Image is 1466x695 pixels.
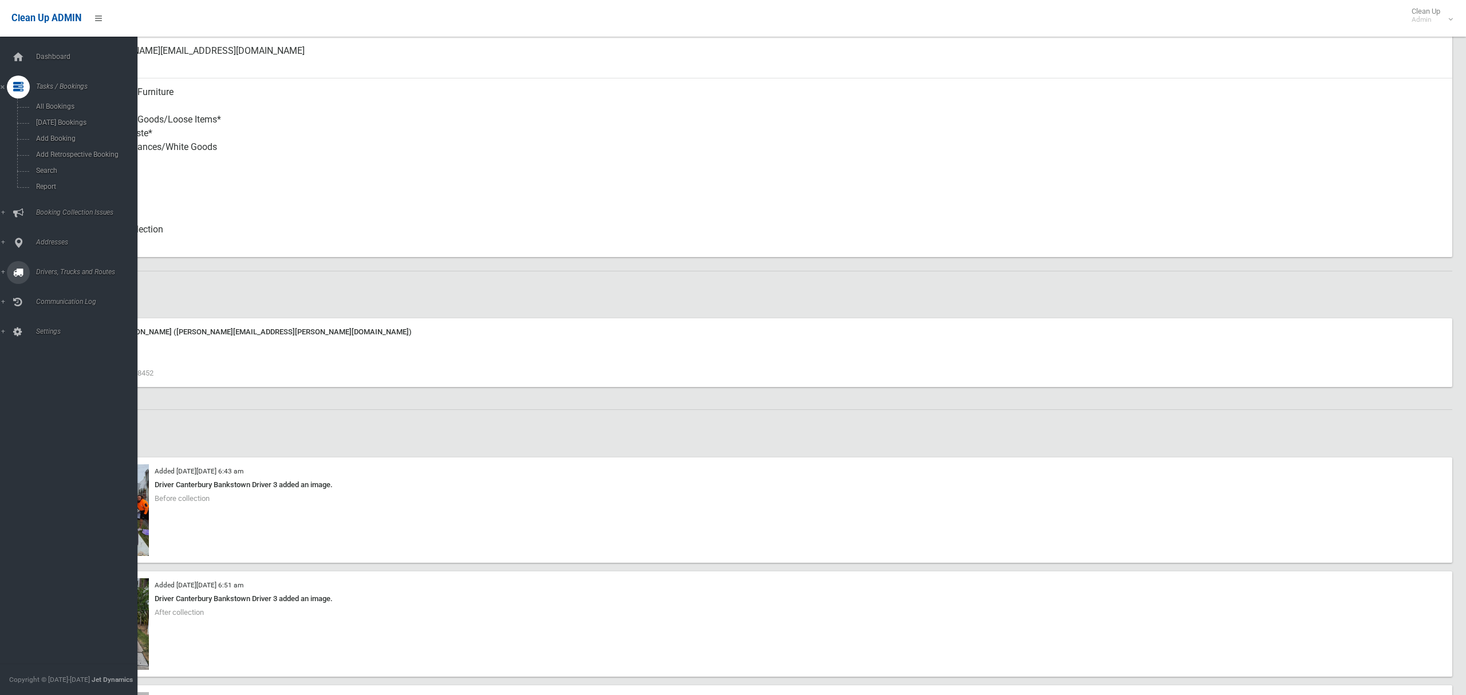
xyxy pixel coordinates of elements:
[92,175,1443,216] div: No
[33,298,137,306] span: Communication Log
[80,592,1445,606] div: Driver Canterbury Bankstown Driver 3 added an image.
[33,135,128,143] span: Add Booking
[11,13,81,23] span: Clean Up ADMIN
[92,154,1443,168] small: Items
[80,325,1445,339] div: Note from [PERSON_NAME] ([PERSON_NAME][EMAIL_ADDRESS][PERSON_NAME][DOMAIN_NAME])
[92,37,1443,78] div: [PERSON_NAME][EMAIL_ADDRESS][DOMAIN_NAME]
[33,268,137,276] span: Drivers, Trucks and Routes
[92,58,1443,72] small: Email
[155,581,243,589] small: Added [DATE][DATE] 6:51 am
[155,467,243,475] small: Added [DATE][DATE] 6:43 am
[33,327,137,335] span: Settings
[50,285,1452,300] h2: Notes
[92,236,1443,250] small: Status
[92,78,1443,175] div: Household Furniture Electronics Household Goods/Loose Items* Garden Waste* Metal Appliances/White...
[92,676,133,684] strong: Jet Dynamics
[33,151,128,159] span: Add Retrospective Booking
[9,676,90,684] span: Copyright © [DATE]-[DATE]
[50,424,1452,439] h2: Images
[33,53,137,61] span: Dashboard
[92,195,1443,209] small: Oversized
[33,102,128,110] span: All Bookings
[33,208,137,216] span: Booking Collection Issues
[80,478,1445,492] div: Driver Canterbury Bankstown Driver 3 added an image.
[92,216,1443,257] div: Missed Collection
[1412,15,1440,24] small: Admin
[50,37,1452,78] a: [PERSON_NAME][EMAIL_ADDRESS][DOMAIN_NAME]Email
[33,238,137,246] span: Addresses
[80,339,1445,353] div: [DATE] 9:53 am
[1406,7,1452,24] span: Clean Up
[33,82,137,90] span: Tasks / Bookings
[155,608,204,617] span: After collection
[33,183,128,191] span: Report
[33,119,128,127] span: [DATE] Bookings
[155,494,210,503] span: Before collection
[33,167,128,175] span: Search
